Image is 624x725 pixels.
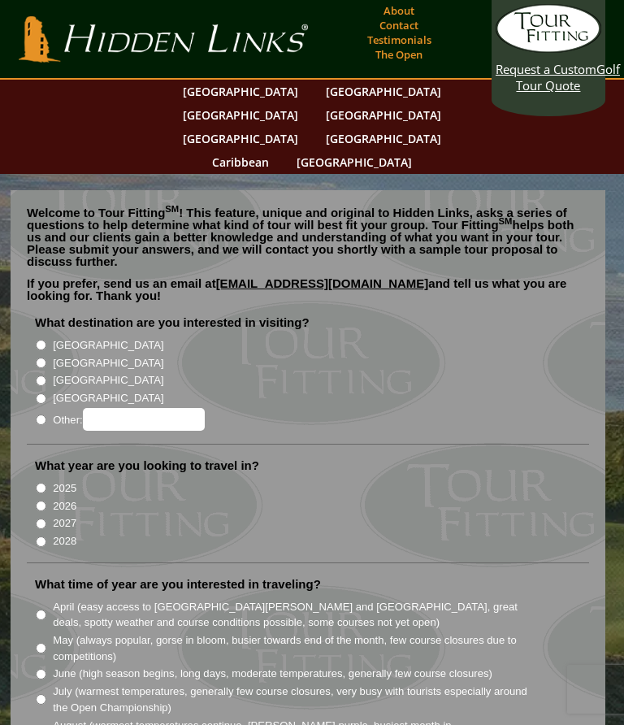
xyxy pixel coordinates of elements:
[53,684,528,715] label: July (warmest temperatures, generally few course closures, very busy with tourists especially aro...
[35,576,321,593] label: What time of year are you interested in traveling?
[53,632,528,664] label: May (always popular, gorse in bloom, busier towards end of the month, few course closures due to ...
[375,14,422,37] a: Contact
[53,390,163,406] label: [GEOGRAPHIC_DATA]
[35,458,259,474] label: What year are you looking to travel in?
[288,150,420,174] a: [GEOGRAPHIC_DATA]
[204,150,277,174] a: Caribbean
[175,80,306,103] a: [GEOGRAPHIC_DATA]
[35,315,310,331] label: What destination are you interested in visiting?
[53,408,204,431] label: Other:
[53,515,76,532] label: 2027
[318,80,449,103] a: [GEOGRAPHIC_DATA]
[318,103,449,127] a: [GEOGRAPHIC_DATA]
[53,666,492,682] label: June (high season begins, long days, moderate temperatures, generally few course closures)
[165,204,179,214] sup: SM
[371,43,427,66] a: The Open
[53,599,528,631] label: April (easy access to [GEOGRAPHIC_DATA][PERSON_NAME] and [GEOGRAPHIC_DATA], great deals, spotty w...
[27,277,589,314] p: If you prefer, send us an email at and tell us what you are looking for. Thank you!
[53,480,76,497] label: 2025
[175,127,306,150] a: [GEOGRAPHIC_DATA]
[496,61,596,77] span: Request a Custom
[216,276,429,290] a: [EMAIL_ADDRESS][DOMAIN_NAME]
[53,372,163,389] label: [GEOGRAPHIC_DATA]
[53,355,163,371] label: [GEOGRAPHIC_DATA]
[363,28,435,51] a: Testimonials
[175,103,306,127] a: [GEOGRAPHIC_DATA]
[27,206,589,267] p: Welcome to Tour Fitting ! This feature, unique and original to Hidden Links, asks a series of que...
[499,216,513,226] sup: SM
[318,127,449,150] a: [GEOGRAPHIC_DATA]
[53,533,76,549] label: 2028
[53,498,76,514] label: 2026
[496,4,601,93] a: Request a CustomGolf Tour Quote
[53,337,163,354] label: [GEOGRAPHIC_DATA]
[83,408,205,431] input: Other:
